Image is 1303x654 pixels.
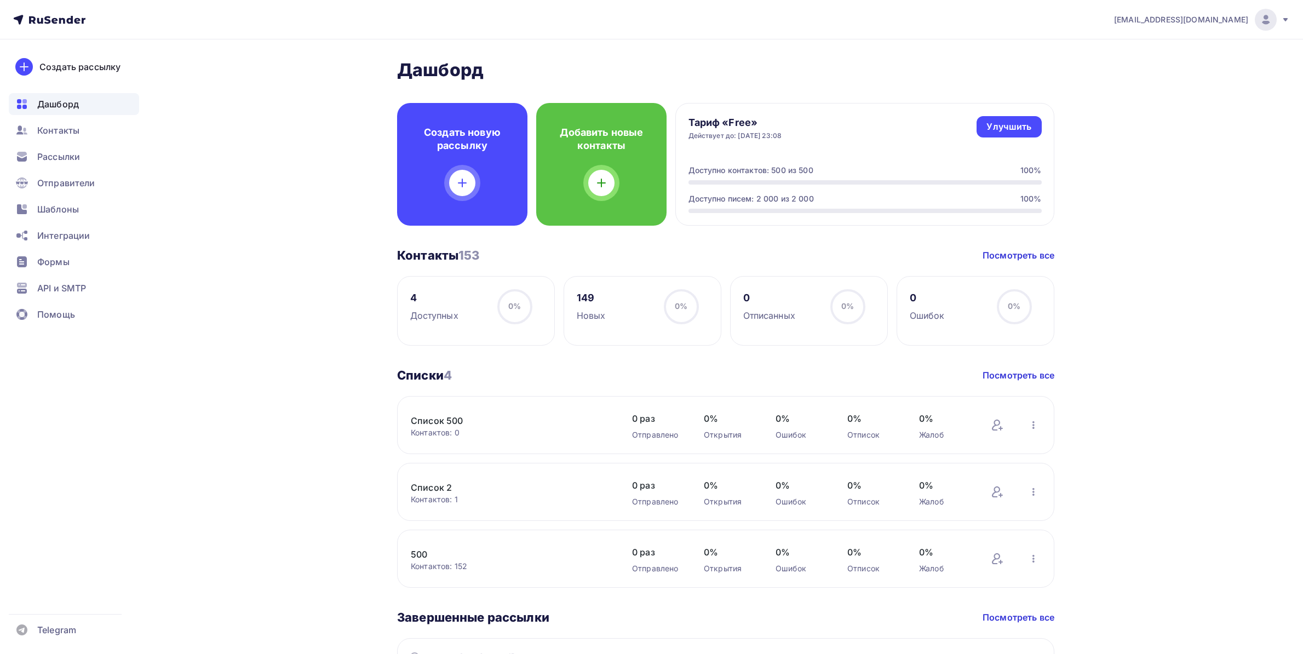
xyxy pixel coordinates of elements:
[632,496,682,507] div: Отправлено
[37,308,75,321] span: Помощь
[847,546,897,559] span: 0%
[411,414,597,427] a: Список 500
[776,496,825,507] div: Ошибок
[632,412,682,425] span: 0 раз
[704,496,754,507] div: Открытия
[397,368,452,383] h3: Списки
[37,203,79,216] span: Шаблоны
[37,176,95,190] span: Отправители
[688,131,782,140] div: Действует до: [DATE] 23:08
[776,563,825,574] div: Ошибок
[743,291,795,305] div: 0
[9,119,139,141] a: Контакты
[986,121,1031,133] div: Улучшить
[577,309,606,322] div: Новых
[910,291,945,305] div: 0
[9,93,139,115] a: Дашборд
[632,563,682,574] div: Отправлено
[632,429,682,440] div: Отправлено
[9,172,139,194] a: Отправители
[411,561,610,572] div: Контактов: 152
[675,301,687,311] span: 0%
[632,546,682,559] span: 0 раз
[704,563,754,574] div: Открытия
[37,97,79,111] span: Дашборд
[919,563,969,574] div: Жалоб
[411,494,610,505] div: Контактов: 1
[704,479,754,492] span: 0%
[39,60,120,73] div: Создать рассылку
[847,496,897,507] div: Отписок
[919,479,969,492] span: 0%
[983,611,1054,624] a: Посмотреть все
[688,165,813,176] div: Доступно контактов: 500 из 500
[9,198,139,220] a: Шаблоны
[1020,193,1042,204] div: 100%
[508,301,521,311] span: 0%
[37,124,79,137] span: Контакты
[688,193,814,204] div: Доступно писем: 2 000 из 2 000
[704,412,754,425] span: 0%
[397,59,1054,81] h2: Дашборд
[9,146,139,168] a: Рассылки
[411,481,597,494] a: Список 2
[554,126,649,152] h4: Добавить новые контакты
[411,548,597,561] a: 500
[415,126,510,152] h4: Создать новую рассылку
[688,116,782,129] h4: Тариф «Free»
[983,369,1054,382] a: Посмотреть все
[444,368,452,382] span: 4
[577,291,606,305] div: 149
[37,150,80,163] span: Рассылки
[847,479,897,492] span: 0%
[1008,301,1020,311] span: 0%
[1020,165,1042,176] div: 100%
[37,623,76,636] span: Telegram
[983,249,1054,262] a: Посмотреть все
[919,546,969,559] span: 0%
[410,309,458,322] div: Доступных
[776,546,825,559] span: 0%
[776,429,825,440] div: Ошибок
[37,229,90,242] span: Интеграции
[847,563,897,574] div: Отписок
[704,429,754,440] div: Открытия
[1114,9,1290,31] a: [EMAIL_ADDRESS][DOMAIN_NAME]
[397,248,480,263] h3: Контакты
[37,282,86,295] span: API и SMTP
[743,309,795,322] div: Отписанных
[397,610,549,625] h3: Завершенные рассылки
[919,412,969,425] span: 0%
[910,309,945,322] div: Ошибок
[704,546,754,559] span: 0%
[632,479,682,492] span: 0 раз
[847,412,897,425] span: 0%
[841,301,854,311] span: 0%
[1114,14,1248,25] span: [EMAIL_ADDRESS][DOMAIN_NAME]
[847,429,897,440] div: Отписок
[410,291,458,305] div: 4
[37,255,70,268] span: Формы
[776,479,825,492] span: 0%
[919,496,969,507] div: Жалоб
[9,251,139,273] a: Формы
[919,429,969,440] div: Жалоб
[776,412,825,425] span: 0%
[458,248,479,262] span: 153
[411,427,610,438] div: Контактов: 0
